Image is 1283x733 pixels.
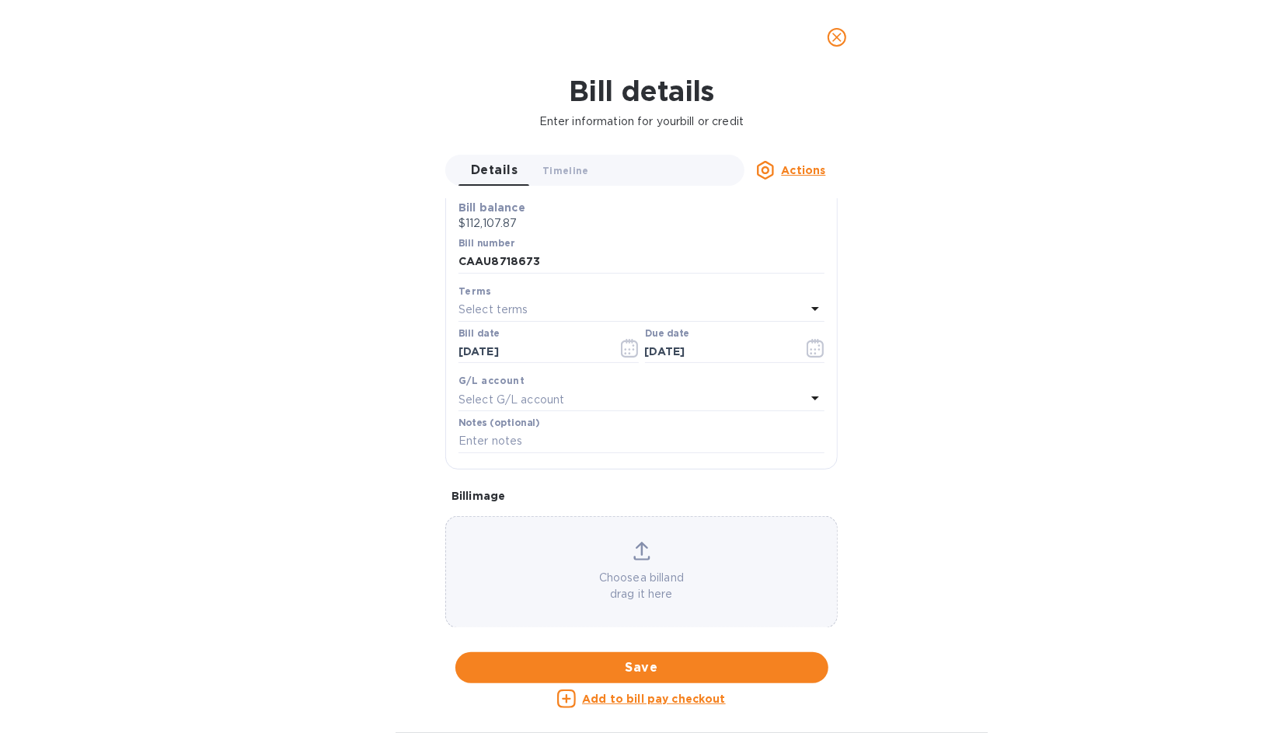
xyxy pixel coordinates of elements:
[458,250,825,274] input: Enter bill number
[458,239,514,248] label: Bill number
[458,340,605,364] input: Select date
[458,302,528,318] p: Select terms
[455,652,828,683] button: Save
[781,164,825,176] u: Actions
[458,419,540,428] label: Notes (optional)
[451,488,832,504] p: Bill image
[12,75,1271,107] h1: Bill details
[458,201,525,214] b: Bill balance
[458,430,825,453] input: Enter notes
[645,340,792,364] input: Due date
[458,215,825,232] p: $112,107.87
[582,693,726,705] u: Add to bill pay checkout
[468,658,816,677] span: Save
[458,329,500,338] label: Bill date
[471,159,518,181] span: Details
[458,375,525,386] b: G/L account
[446,570,837,602] p: Choose a bill and drag it here
[458,392,564,408] p: Select G/L account
[645,329,689,338] label: Due date
[818,19,856,56] button: close
[458,285,492,297] b: Terms
[12,113,1271,130] p: Enter information for your bill or credit
[542,162,589,179] span: Timeline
